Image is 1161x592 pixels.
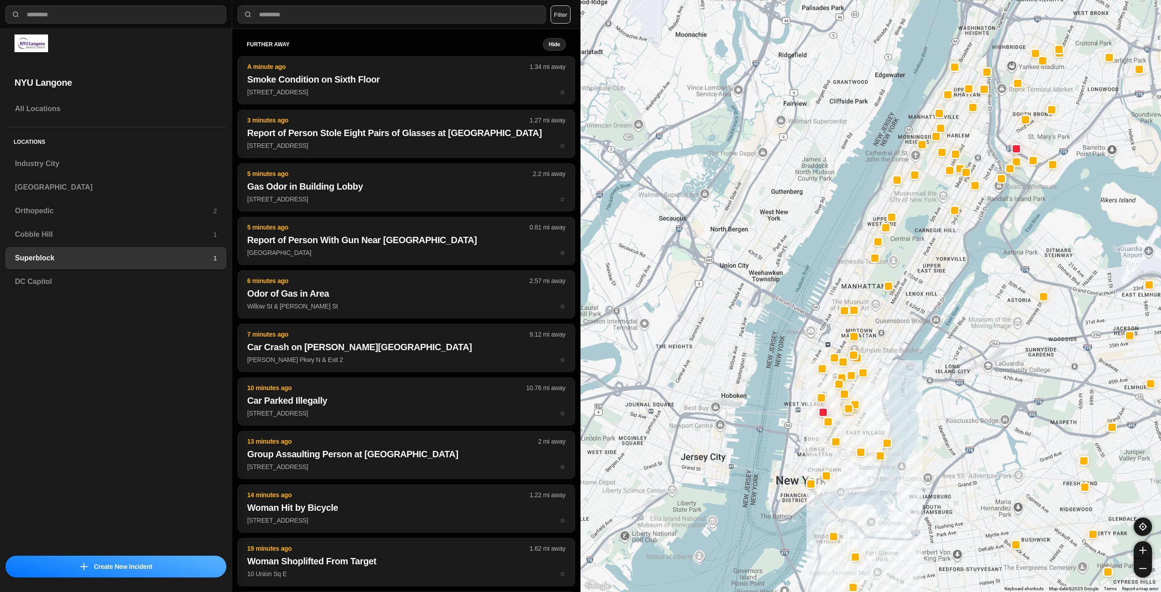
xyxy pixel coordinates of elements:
[247,180,566,193] h2: Gas Odor in Building Lobby
[1005,586,1044,592] button: Keyboard shortcuts
[1049,586,1098,591] span: Map data ©2025 Google
[543,38,566,51] button: Hide
[213,206,217,215] p: 2
[94,562,152,571] p: Create New Incident
[247,302,566,311] p: Willow St & [PERSON_NAME] St
[15,158,217,169] h3: Industry City
[560,463,566,470] span: star
[238,56,575,104] button: A minute ago1.34 mi awaySmoke Condition on Sixth Floor[STREET_ADDRESS]star
[247,127,566,139] h2: Report of Person Stole Eight Pairs of Glasses at [GEOGRAPHIC_DATA]
[5,98,226,120] a: All Locations
[213,230,217,239] p: 1
[247,462,566,471] p: [STREET_ADDRESS]
[247,276,530,285] p: 6 minutes ago
[583,580,613,592] img: Google
[1122,586,1158,591] a: Report a map error
[238,377,575,426] button: 10 minutes ago10.76 mi awayCar Parked Illegally[STREET_ADDRESS]star
[238,110,575,158] button: 3 minutes ago1.27 mi awayReport of Person Stole Eight Pairs of Glasses at [GEOGRAPHIC_DATA][STREE...
[15,229,213,240] h3: Cobble Hill
[247,555,566,568] h2: Woman Shoplifted From Target
[247,437,538,446] p: 13 minutes ago
[247,516,566,525] p: [STREET_ADDRESS]
[530,223,566,232] p: 0.81 mi away
[1139,565,1146,572] img: zoom-out
[238,484,575,533] button: 14 minutes ago1.22 mi awayWoman Hit by Bicycle[STREET_ADDRESS]star
[238,302,575,310] a: 6 minutes ago2.57 mi awayOdor of Gas in AreaWillow St & [PERSON_NAME] Ststar
[238,538,575,586] button: 19 minutes ago1.62 mi awayWoman Shoplifted From Target10 Union Sq Estar
[551,5,571,24] button: Filter
[238,324,575,372] button: 7 minutes ago9.12 mi awayCar Crash on [PERSON_NAME][GEOGRAPHIC_DATA][PERSON_NAME] Pkwy N & Exit 2...
[549,41,560,48] small: Hide
[5,127,226,153] h5: Locations
[1139,547,1146,554] img: zoom-in
[247,544,530,553] p: 19 minutes ago
[238,249,575,256] a: 5 minutes ago0.81 mi awayReport of Person With Gun Near [GEOGRAPHIC_DATA][GEOGRAPHIC_DATA]star
[1139,523,1147,531] img: recenter
[247,394,566,407] h2: Car Parked Illegally
[5,200,226,222] a: Orthopedic2
[560,303,566,310] span: star
[80,563,88,570] img: icon
[15,76,217,89] h2: NYU Langone
[247,490,530,499] p: 14 minutes ago
[11,10,20,19] img: search
[247,62,530,71] p: A minute ago
[583,580,613,592] a: Open this area in Google Maps (opens a new window)
[530,276,566,285] p: 2.57 mi away
[247,169,533,178] p: 5 minutes ago
[15,182,217,193] h3: [GEOGRAPHIC_DATA]
[5,224,226,245] a: Cobble Hill1
[238,163,575,211] button: 5 minutes ago2.2 mi awayGas Odor in Building Lobby[STREET_ADDRESS]star
[5,556,226,577] button: iconCreate New Incident
[530,490,566,499] p: 1.22 mi away
[5,271,226,293] a: DC Capitol
[560,142,566,149] span: star
[238,142,575,149] a: 3 minutes ago1.27 mi awayReport of Person Stole Eight Pairs of Glasses at [GEOGRAPHIC_DATA][STREE...
[5,153,226,175] a: Industry City
[238,356,575,363] a: 7 minutes ago9.12 mi awayCar Crash on [PERSON_NAME][GEOGRAPHIC_DATA][PERSON_NAME] Pkwy N & Exit 2...
[15,103,217,114] h3: All Locations
[247,234,566,246] h2: Report of Person With Gun Near [GEOGRAPHIC_DATA]
[247,195,566,204] p: [STREET_ADDRESS]
[5,176,226,198] a: [GEOGRAPHIC_DATA]
[247,355,566,364] p: [PERSON_NAME] Pkwy N & Exit 2
[530,116,566,125] p: 1.27 mi away
[238,570,575,577] a: 19 minutes ago1.62 mi awayWoman Shoplifted From Target10 Union Sq Estar
[247,116,530,125] p: 3 minutes ago
[238,217,575,265] button: 5 minutes ago0.81 mi awayReport of Person With Gun Near [GEOGRAPHIC_DATA][GEOGRAPHIC_DATA]star
[1134,518,1152,536] button: recenter
[238,270,575,318] button: 6 minutes ago2.57 mi awayOdor of Gas in AreaWillow St & [PERSON_NAME] Ststar
[560,570,566,577] span: star
[244,10,253,19] img: search
[238,431,575,479] button: 13 minutes ago2 mi awayGroup Assaulting Person at [GEOGRAPHIC_DATA][STREET_ADDRESS]star
[15,276,217,287] h3: DC Capitol
[538,437,566,446] p: 2 mi away
[560,517,566,524] span: star
[1134,559,1152,577] button: zoom-out
[247,341,566,353] h2: Car Crash on [PERSON_NAME][GEOGRAPHIC_DATA]
[560,88,566,96] span: star
[238,409,575,417] a: 10 minutes ago10.76 mi awayCar Parked Illegally[STREET_ADDRESS]star
[5,247,226,269] a: Superblock1
[560,410,566,417] span: star
[533,169,566,178] p: 2.2 mi away
[247,88,566,97] p: [STREET_ADDRESS]
[247,287,566,300] h2: Odor of Gas in Area
[247,383,526,392] p: 10 minutes ago
[247,330,530,339] p: 7 minutes ago
[238,88,575,96] a: A minute ago1.34 mi awaySmoke Condition on Sixth Floor[STREET_ADDRESS]star
[560,356,566,363] span: star
[1134,541,1152,559] button: zoom-in
[1104,586,1117,591] a: Terms (opens in new tab)
[247,248,566,257] p: [GEOGRAPHIC_DATA]
[530,330,566,339] p: 9.12 mi away
[15,205,213,216] h3: Orthopedic
[530,544,566,553] p: 1.62 mi away
[238,463,575,470] a: 13 minutes ago2 mi awayGroup Assaulting Person at [GEOGRAPHIC_DATA][STREET_ADDRESS]star
[560,196,566,203] span: star
[526,383,566,392] p: 10.76 mi away
[238,516,575,524] a: 14 minutes ago1.22 mi awayWoman Hit by Bicycle[STREET_ADDRESS]star
[247,41,543,48] h5: further away
[247,569,566,578] p: 10 Union Sq E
